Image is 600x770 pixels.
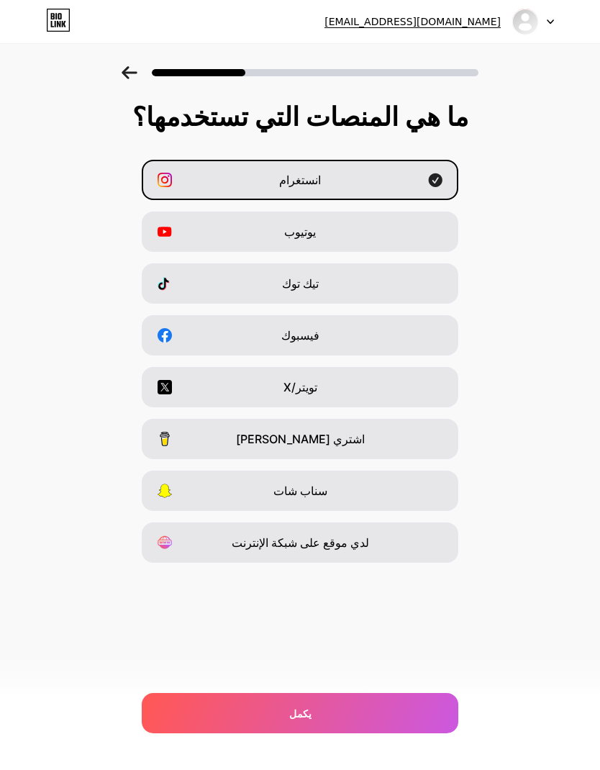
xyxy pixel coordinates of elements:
font: تويتر/X [283,380,317,394]
font: فيسبوك [281,328,319,343]
font: ما هي المنصات التي تستخدمها؟ [132,101,468,132]
font: انستغرام [279,173,321,187]
font: تيك توك [282,276,319,291]
font: يوتيوب [284,225,316,239]
font: يكمل [289,707,312,720]
font: اشتري [PERSON_NAME] [236,432,365,446]
font: سناب شات [273,484,327,498]
font: لدي موقع على شبكة الإنترنت [232,535,369,550]
img: كريم0 [512,8,539,35]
